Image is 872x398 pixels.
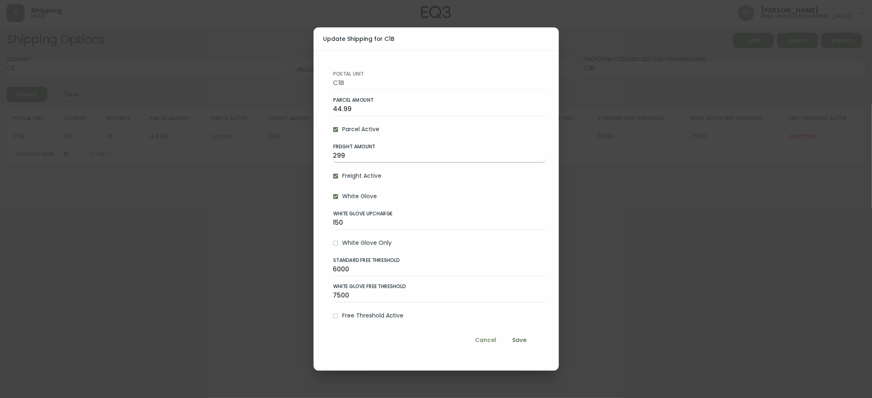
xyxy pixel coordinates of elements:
[507,333,533,348] button: Save
[343,239,392,247] span: White Glove Only
[475,335,497,345] span: Cancel
[343,125,379,134] span: Parcel Active
[510,335,529,345] span: Save
[343,192,377,201] span: White Glove
[472,333,500,348] button: Cancel
[323,34,549,44] h2: Update Shipping for C1B
[343,311,404,320] span: Free Threshold Active
[343,172,381,180] span: Freight Active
